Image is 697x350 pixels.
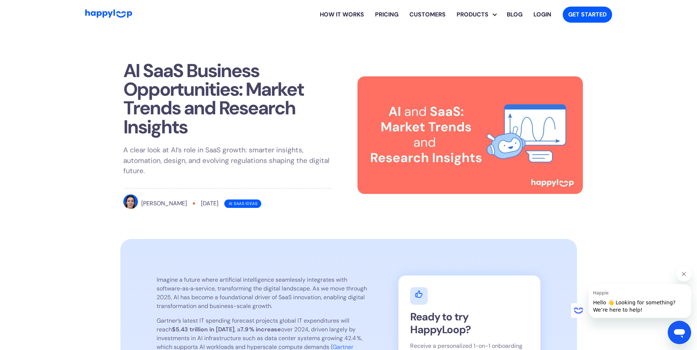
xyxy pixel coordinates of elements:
[451,3,501,26] div: Explore HappyLoop use cases
[528,3,557,26] a: Log in to your HappyLoop account
[501,3,528,26] a: Visit the HappyLoop blog for insights
[123,145,331,176] p: A clear look at AI’s role in SaaS growth: smarter insights, automation, design, and evolving regu...
[571,267,691,318] div: Happie mówi „Hello 👋 Looking for something? We’re here to help!”. Otwórz okno komunikatora, aby k...
[677,267,691,281] iframe: Zamknij wiadomość od: Happie
[85,9,132,18] img: HappyLoop Logo
[410,311,528,336] h2: Ready to try HappyLoop?
[314,3,370,26] a: Learn how HappyLoop works
[589,284,691,318] iframe: Wiadomość od: Happie
[172,326,235,333] strong: $5.43 trillion in [DATE]
[451,10,494,19] div: PRODUCTS
[563,7,612,23] a: Get started with HappyLoop
[123,61,331,136] h1: AI SaaS Business Opportunities: Market Trends and Research Insights
[85,9,132,20] a: Go to Home Page
[571,303,586,318] iframe: brak treści
[668,321,691,344] iframe: Przycisk umożliwiający otwarcie okna komunikatora
[370,3,404,26] a: View HappyLoop pricing plans
[240,326,281,333] strong: 7.9 % increase
[224,199,261,208] div: Ai SaaS Ideas
[457,3,501,26] div: PRODUCTS
[141,199,187,208] div: [PERSON_NAME]
[157,275,369,311] p: Imagine a future where artificial intelligence seamlessly integrates with software‑as‑a‑service, ...
[201,199,218,208] div: [DATE]
[404,3,451,26] a: Learn how HappyLoop works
